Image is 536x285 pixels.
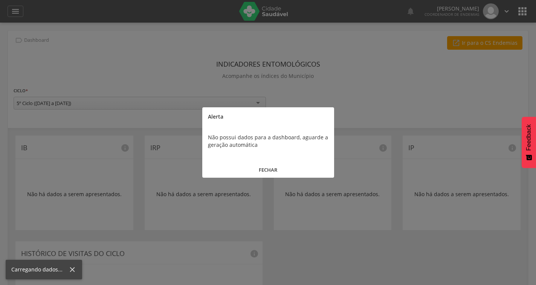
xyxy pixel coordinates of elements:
[202,126,334,156] div: Não possui dados para a dashboard, aguarde a geração automática
[525,124,532,151] span: Feedback
[202,162,334,178] button: FECHAR
[522,117,536,168] button: Feedback - Mostrar pesquisa
[202,107,334,126] div: Alerta
[11,266,68,273] div: Carregando dados...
